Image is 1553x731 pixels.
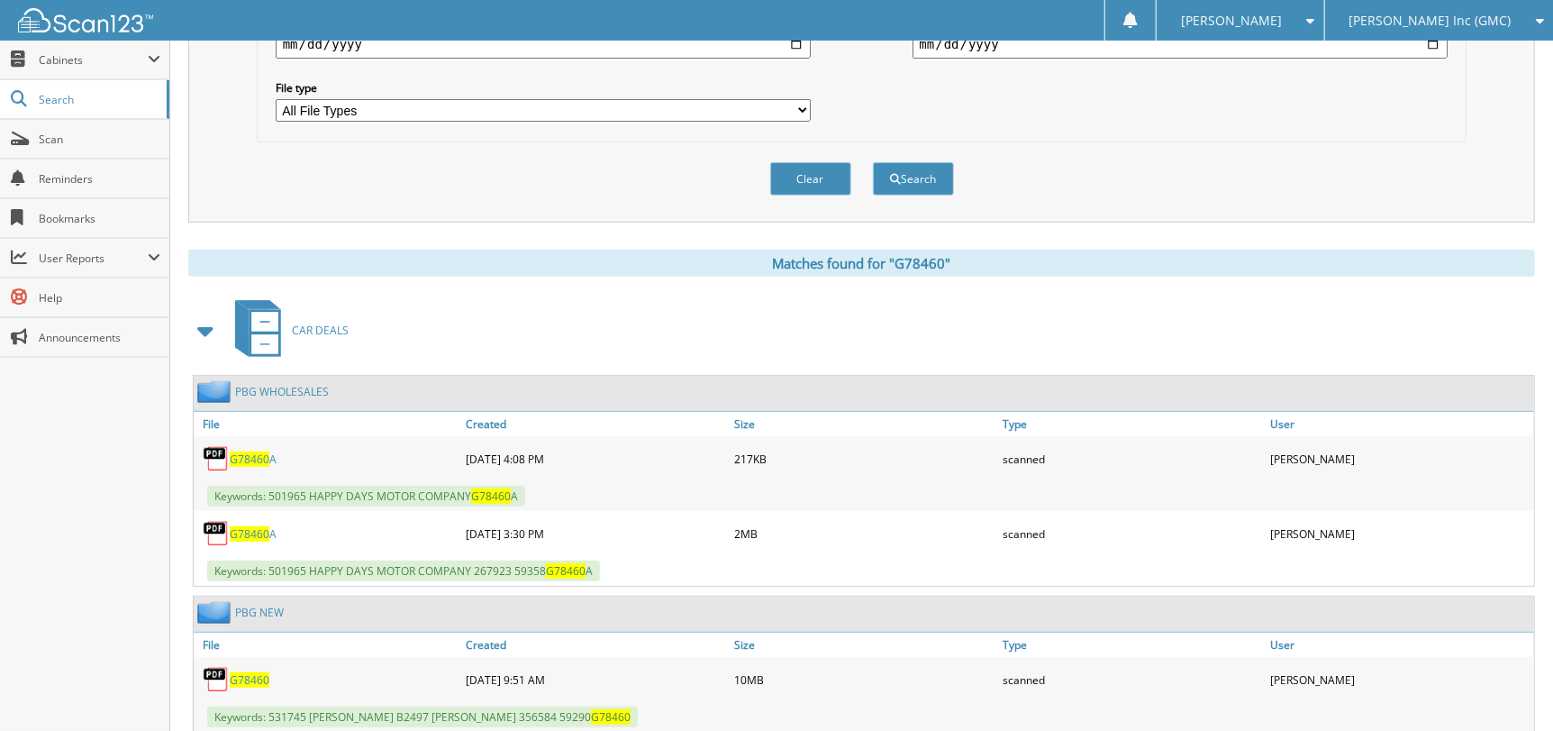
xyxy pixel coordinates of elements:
a: Type [998,412,1267,436]
a: G78460 [230,672,269,688]
img: folder2.png [197,380,235,403]
span: User Reports [39,251,148,266]
a: Size [730,633,998,657]
span: G78460 [230,452,269,467]
span: Keywords: 531745 [PERSON_NAME] B2497 [PERSON_NAME] 356584 59290 [207,707,638,727]
label: File type [276,80,812,96]
span: [PERSON_NAME] [1181,15,1282,26]
div: 10MB [730,662,998,698]
div: 217KB [730,441,998,477]
a: PBG WHOLESALES [235,384,329,399]
a: File [194,412,462,436]
span: Cabinets [39,52,148,68]
div: scanned [998,441,1267,477]
div: scanned [998,516,1267,552]
div: [PERSON_NAME] [1266,662,1534,698]
div: 2MB [730,516,998,552]
span: Bookmarks [39,211,160,226]
span: G78460 [591,709,631,725]
a: G78460A [230,526,277,542]
a: User [1266,412,1534,436]
img: folder2.png [197,601,235,624]
a: Size [730,412,998,436]
a: Created [462,633,731,657]
span: Announcements [39,330,160,345]
img: scan123-logo-white.svg [18,8,153,32]
span: Scan [39,132,160,147]
input: start [276,30,812,59]
div: [PERSON_NAME] [1266,516,1534,552]
a: Type [998,633,1267,657]
button: Clear [770,162,851,196]
span: G78460 [230,526,269,542]
img: PDF.png [203,520,230,547]
a: G78460A [230,452,277,467]
div: Matches found for "G78460" [188,250,1535,277]
iframe: Chat Widget [1463,644,1553,731]
img: PDF.png [203,666,230,693]
a: Created [462,412,731,436]
div: [PERSON_NAME] [1266,441,1534,477]
span: G78460 [546,563,586,579]
div: scanned [998,662,1267,698]
div: [DATE] 9:51 AM [462,662,731,698]
input: end [913,30,1449,59]
span: Search [39,92,158,107]
a: PBG NEW [235,605,284,620]
span: Keywords: 501965 HAPPY DAYS MOTOR COMPANY A [207,486,525,507]
span: G78460 [471,489,511,504]
div: [DATE] 3:30 PM [462,516,731,552]
a: CAR DEALS [224,295,349,366]
span: CAR DEALS [292,323,349,338]
span: Reminders [39,171,160,187]
button: Search [873,162,954,196]
span: Help [39,290,160,306]
div: [DATE] 4:08 PM [462,441,731,477]
img: PDF.png [203,445,230,472]
span: Keywords: 501965 HAPPY DAYS MOTOR COMPANY 267923 59358 A [207,561,600,581]
a: User [1266,633,1534,657]
a: File [194,633,462,657]
span: [PERSON_NAME] Inc (GMC) [1349,15,1512,26]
